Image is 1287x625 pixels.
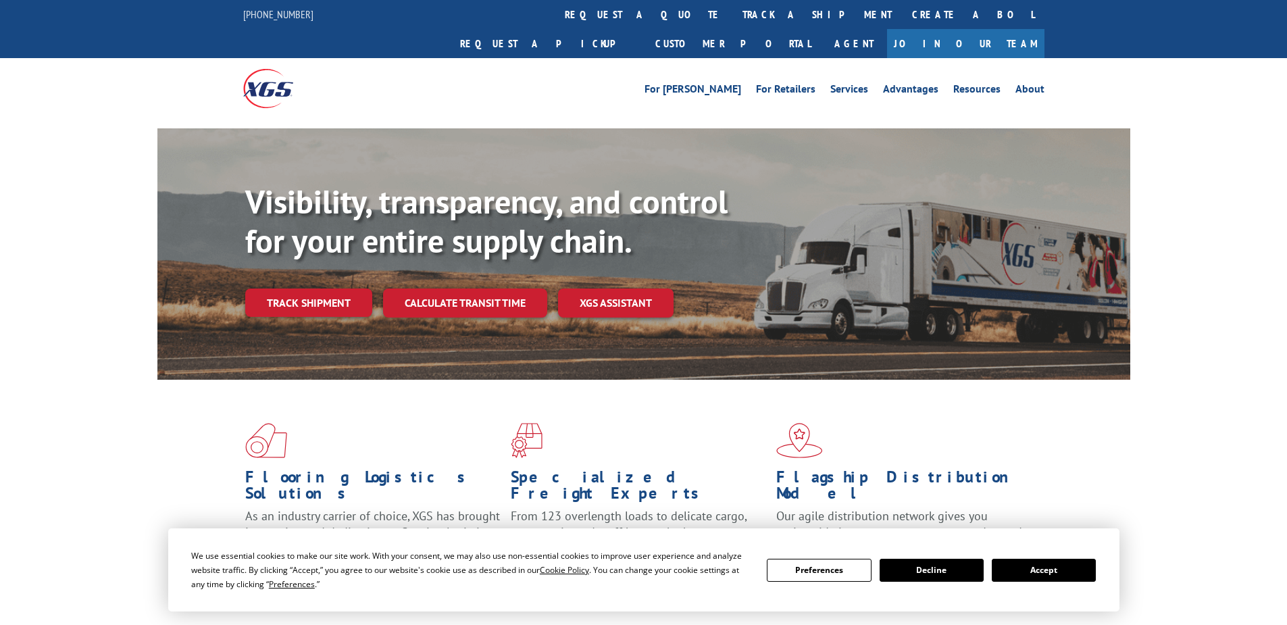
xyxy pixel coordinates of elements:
[767,559,871,582] button: Preferences
[830,84,868,99] a: Services
[511,469,766,508] h1: Specialized Freight Experts
[880,559,984,582] button: Decline
[540,564,589,576] span: Cookie Policy
[511,508,766,568] p: From 123 overlength loads to delicate cargo, our experienced staff knows the best way to move you...
[953,84,1001,99] a: Resources
[511,423,542,458] img: xgs-icon-focused-on-flooring-red
[776,508,1025,540] span: Our agile distribution network gives you nationwide inventory management on demand.
[776,423,823,458] img: xgs-icon-flagship-distribution-model-red
[245,180,728,261] b: Visibility, transparency, and control for your entire supply chain.
[756,84,815,99] a: For Retailers
[245,508,500,556] span: As an industry carrier of choice, XGS has brought innovation and dedication to flooring logistics...
[245,469,501,508] h1: Flooring Logistics Solutions
[645,29,821,58] a: Customer Portal
[168,528,1119,611] div: Cookie Consent Prompt
[245,289,372,317] a: Track shipment
[776,469,1032,508] h1: Flagship Distribution Model
[450,29,645,58] a: Request a pickup
[245,423,287,458] img: xgs-icon-total-supply-chain-intelligence-red
[1015,84,1044,99] a: About
[243,7,313,21] a: [PHONE_NUMBER]
[887,29,1044,58] a: Join Our Team
[269,578,315,590] span: Preferences
[191,549,751,591] div: We use essential cookies to make our site work. With your consent, we may also use non-essential ...
[992,559,1096,582] button: Accept
[821,29,887,58] a: Agent
[883,84,938,99] a: Advantages
[558,289,674,318] a: XGS ASSISTANT
[383,289,547,318] a: Calculate transit time
[645,84,741,99] a: For [PERSON_NAME]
